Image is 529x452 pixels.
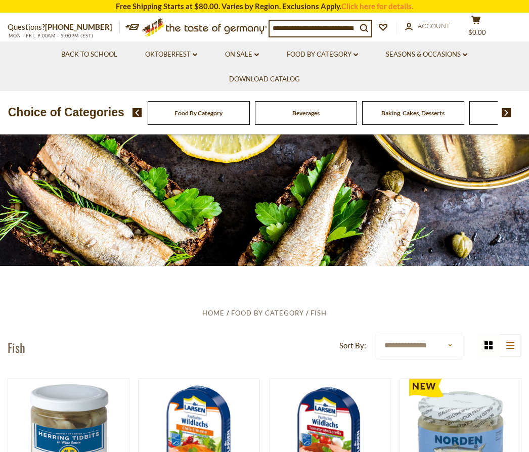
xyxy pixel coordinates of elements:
[8,21,120,34] p: Questions?
[287,49,358,60] a: Food By Category
[341,2,413,11] a: Click here for details.
[502,108,511,117] img: next arrow
[311,309,327,317] a: Fish
[339,339,366,352] label: Sort By:
[461,15,491,40] button: $0.00
[381,109,445,117] a: Baking, Cakes, Desserts
[418,22,450,30] span: Account
[292,109,320,117] a: Beverages
[202,309,225,317] a: Home
[174,109,223,117] a: Food By Category
[45,22,112,31] a: [PHONE_NUMBER]
[145,49,197,60] a: Oktoberfest
[8,33,94,38] span: MON - FRI, 9:00AM - 5:00PM (EST)
[386,49,467,60] a: Seasons & Occasions
[229,74,300,85] a: Download Catalog
[8,340,25,355] h1: Fish
[133,108,142,117] img: previous arrow
[61,49,117,60] a: Back to School
[405,21,450,32] a: Account
[231,309,304,317] a: Food By Category
[468,28,486,36] span: $0.00
[225,49,259,60] a: On Sale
